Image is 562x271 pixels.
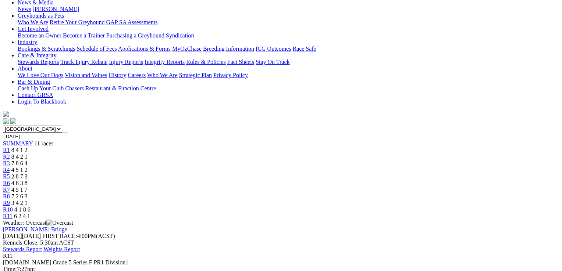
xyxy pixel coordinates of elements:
span: 6 2 4 1 [14,213,30,219]
span: R11 [3,253,13,259]
a: R8 [3,193,10,199]
span: 7 8 6 4 [11,160,28,166]
div: Get Involved [18,32,554,39]
a: R4 [3,167,10,173]
span: [DATE] [3,233,22,239]
a: [PERSON_NAME] [32,6,79,12]
img: facebook.svg [3,118,9,124]
img: twitter.svg [10,118,16,124]
a: Become a Trainer [63,32,105,39]
a: Greyhounds as Pets [18,12,64,19]
a: [PERSON_NAME] Bridge [3,226,67,232]
a: Careers [128,72,146,78]
div: Industry [18,46,554,52]
span: FIRST RACE: [42,233,77,239]
a: News [18,6,31,12]
img: Overcast [46,220,73,226]
a: R3 [3,160,10,166]
a: Applications & Forms [118,46,171,52]
a: Stay On Track [256,59,289,65]
a: GAP SA Assessments [106,19,158,25]
a: Schedule of Fees [77,46,117,52]
div: Kennels Close: 5:30am ACST [3,239,554,246]
a: R6 [3,180,10,186]
span: 4 1 8 6 [14,206,31,213]
a: SUMMARY [3,140,33,147]
div: News & Media [18,6,554,12]
a: R9 [3,200,10,206]
a: About [18,65,32,72]
a: Get Involved [18,26,49,32]
a: ICG Outcomes [256,46,291,52]
a: Integrity Reports [145,59,185,65]
span: 7 2 6 3 [11,193,28,199]
a: Purchasing a Greyhound [106,32,164,39]
a: Bar & Dining [18,79,50,85]
a: Injury Reports [109,59,143,65]
div: Greyhounds as Pets [18,19,554,26]
a: Strategic Plan [179,72,212,78]
a: R7 [3,187,10,193]
a: R10 [3,206,13,213]
div: Care & Integrity [18,59,554,65]
span: 2 8 7 3 [11,173,28,180]
a: Track Injury Rebate [60,59,107,65]
a: Stewards Reports [18,59,59,65]
a: R2 [3,153,10,160]
a: Weights Report [43,246,80,252]
a: Become an Owner [18,32,61,39]
span: 4 5 1 2 [11,167,28,173]
a: Race Safe [292,46,316,52]
span: 8 4 1 2 [11,147,28,153]
span: 8 4 2 1 [11,153,28,160]
a: Privacy Policy [213,72,248,78]
a: Stewards Report [3,246,42,252]
span: 3 4 2 1 [11,200,28,206]
a: Breeding Information [203,46,254,52]
a: Fact Sheets [227,59,254,65]
span: 4 6 3 8 [11,180,28,186]
span: 11 races [34,140,53,147]
span: 4:00PM(ACST) [42,233,115,239]
a: Login To Blackbook [18,98,66,105]
input: Select date [3,133,68,140]
a: We Love Our Dogs [18,72,63,78]
a: Syndication [166,32,194,39]
a: Chasers Restaurant & Function Centre [65,85,156,91]
a: Rules & Policies [186,59,226,65]
a: Contact GRSA [18,92,53,98]
a: History [109,72,126,78]
div: Bar & Dining [18,85,554,92]
a: Care & Integrity [18,52,57,58]
span: Weather: Overcast [3,220,73,226]
div: About [18,72,554,79]
a: Industry [18,39,37,45]
span: 4 5 1 7 [11,187,28,193]
div: [DOMAIN_NAME] Grade 5 Series F PR1 Division1 [3,259,554,266]
a: Retire Your Greyhound [50,19,105,25]
a: R1 [3,147,10,153]
a: Who We Are [147,72,178,78]
span: [DATE] [3,233,41,239]
a: MyOzChase [172,46,202,52]
img: logo-grsa-white.png [3,111,9,117]
a: Cash Up Your Club [18,85,64,91]
a: R5 [3,173,10,180]
a: Who We Are [18,19,48,25]
a: Vision and Values [65,72,107,78]
a: Bookings & Scratchings [18,46,75,52]
a: R11 [3,213,13,219]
